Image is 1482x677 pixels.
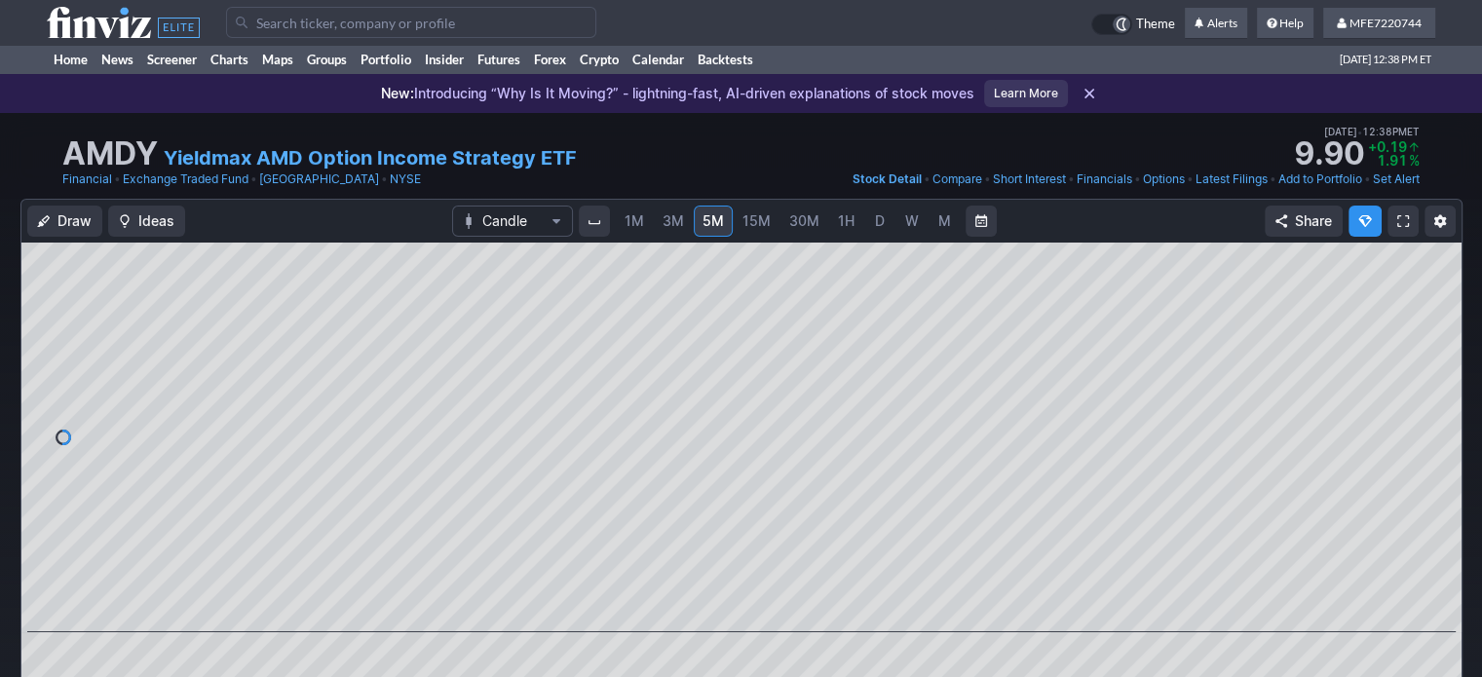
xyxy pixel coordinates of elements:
[789,212,819,229] span: 30M
[390,169,421,189] a: NYSE
[62,138,158,169] h1: AMDY
[853,171,922,186] span: Stock Detail
[204,45,255,74] a: Charts
[418,45,471,74] a: Insider
[114,169,121,189] span: •
[1185,8,1247,39] a: Alerts
[164,144,577,171] a: Yieldmax AMD Option Income Strategy ETF
[663,212,684,229] span: 3M
[1143,169,1185,189] a: Options
[838,212,855,229] span: 1H
[864,206,895,237] a: D
[1425,206,1456,237] button: Chart Settings
[1134,169,1141,189] span: •
[354,45,418,74] a: Portfolio
[1077,169,1132,189] a: Financials
[924,169,931,189] span: •
[1349,206,1382,237] button: Explore new features
[932,169,982,189] a: Compare
[780,206,828,237] a: 30M
[654,206,693,237] a: 3M
[1187,169,1194,189] span: •
[62,169,112,189] a: Financial
[1196,171,1268,186] span: Latest Filings
[742,212,771,229] span: 15M
[57,211,92,231] span: Draw
[1136,14,1175,35] span: Theme
[703,212,724,229] span: 5M
[905,212,919,229] span: W
[573,45,626,74] a: Crypto
[452,206,573,237] button: Chart Type
[875,212,885,229] span: D
[1323,8,1435,39] a: MFE7220744
[853,169,922,189] a: Stock Detail
[47,45,95,74] a: Home
[938,212,951,229] span: M
[527,45,573,74] a: Forex
[255,45,300,74] a: Maps
[471,45,527,74] a: Futures
[984,169,991,189] span: •
[123,169,248,189] a: Exchange Traded Fund
[95,45,140,74] a: News
[1377,152,1407,169] span: 1.91
[300,45,354,74] a: Groups
[1265,206,1343,237] button: Share
[1368,138,1407,155] span: +0.19
[1270,169,1276,189] span: •
[579,206,610,237] button: Interval
[625,212,644,229] span: 1M
[896,206,928,237] a: W
[734,206,779,237] a: 15M
[984,80,1068,107] a: Learn More
[1387,206,1419,237] a: Fullscreen
[482,211,543,231] span: Candle
[1295,211,1332,231] span: Share
[108,206,185,237] button: Ideas
[226,7,596,38] input: Search
[616,206,653,237] a: 1M
[829,206,863,237] a: 1H
[691,45,760,74] a: Backtests
[259,169,379,189] a: [GEOGRAPHIC_DATA]
[1349,16,1422,30] span: MFE7220744
[966,206,997,237] button: Range
[1324,123,1420,140] span: [DATE] 12:38PM ET
[929,206,960,237] a: M
[140,45,204,74] a: Screener
[1091,14,1175,35] a: Theme
[381,169,388,189] span: •
[381,85,414,101] span: New:
[1373,169,1420,189] a: Set Alert
[1364,169,1371,189] span: •
[694,206,733,237] a: 5M
[138,211,174,231] span: Ideas
[1257,8,1313,39] a: Help
[381,84,974,103] p: Introducing “Why Is It Moving?” - lightning-fast, AI-driven explanations of stock moves
[626,45,691,74] a: Calendar
[1409,152,1420,169] span: %
[250,169,257,189] span: •
[1196,169,1268,189] a: Latest Filings
[993,169,1066,189] a: Short Interest
[27,206,102,237] button: Draw
[1294,138,1364,169] strong: 9.90
[1278,169,1362,189] a: Add to Portfolio
[1357,123,1362,140] span: •
[1068,169,1075,189] span: •
[1340,45,1431,74] span: [DATE] 12:38 PM ET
